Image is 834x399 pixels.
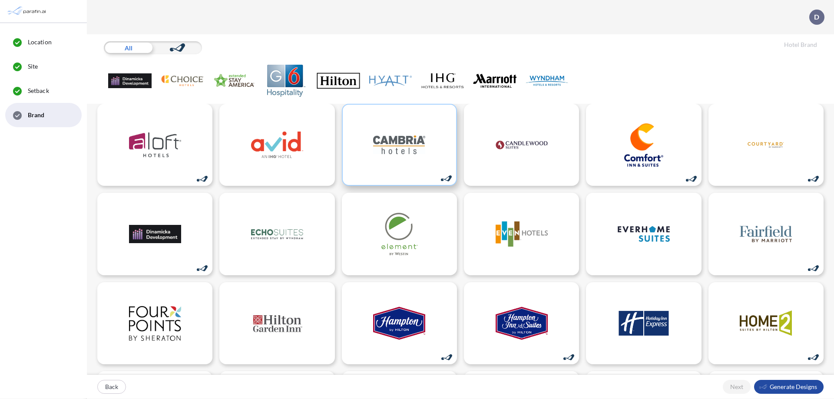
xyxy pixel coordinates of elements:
[129,302,181,345] img: logo
[473,65,516,97] img: Marriott
[525,65,569,97] img: Wyndham
[784,41,817,49] h5: Hotel Brand
[754,380,824,394] button: Generate Designs
[28,86,49,95] span: Setback
[212,65,256,97] img: Extended Stay America
[373,302,425,345] img: logo
[317,65,360,97] img: Hilton
[759,383,768,391] img: smallLogo-95f25c18.png
[369,65,412,97] img: Hyatt
[740,302,792,345] img: logo
[104,41,153,54] div: All
[373,212,425,256] img: logo
[618,212,670,256] img: logo
[97,380,126,394] button: Back
[28,62,38,71] span: Site
[496,302,548,345] img: logo
[373,123,425,167] img: logo
[770,383,817,391] p: Generate Designs
[105,383,118,391] p: Back
[814,13,819,21] p: D
[129,212,181,256] img: logo
[740,123,792,167] img: logo
[7,3,49,19] img: Parafin
[28,38,52,46] span: Location
[618,302,670,345] img: logo
[740,212,792,256] img: logo
[108,65,152,97] img: .Dev Family
[160,65,204,97] img: Choice
[251,212,303,256] img: logo
[618,123,670,167] img: logo
[129,123,181,167] img: logo
[251,302,303,345] img: logo
[251,123,303,167] img: logo
[421,65,464,97] img: IHG
[496,123,548,167] img: logo
[496,212,548,256] img: logo
[28,111,45,119] span: Brand
[265,65,308,97] img: G6 Hospitality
